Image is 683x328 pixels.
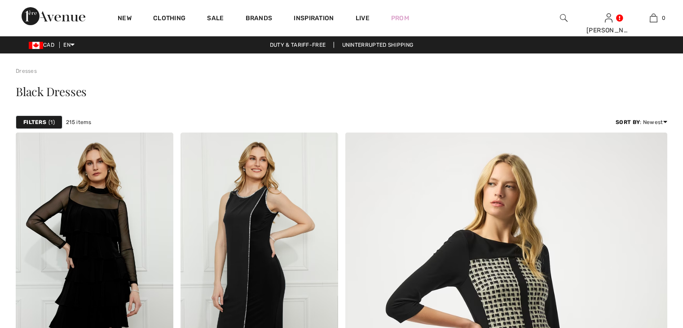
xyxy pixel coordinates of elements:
[631,13,675,23] a: 0
[16,84,87,99] span: Black Dresses
[356,13,370,23] a: Live
[616,119,640,125] strong: Sort By
[66,118,92,126] span: 215 items
[586,26,630,35] div: [PERSON_NAME]
[650,13,657,23] img: My Bag
[48,118,55,126] span: 1
[560,13,568,23] img: search the website
[16,68,37,74] a: Dresses
[605,13,612,22] a: Sign In
[118,14,132,24] a: New
[616,118,667,126] div: : Newest
[63,42,75,48] span: EN
[153,14,185,24] a: Clothing
[626,261,674,283] iframe: Opens a widget where you can chat to one of our agents
[391,13,409,23] a: Prom
[22,7,85,25] img: 1ère Avenue
[246,14,273,24] a: Brands
[605,13,612,23] img: My Info
[29,42,43,49] img: Canadian Dollar
[23,118,46,126] strong: Filters
[294,14,334,24] span: Inspiration
[662,14,665,22] span: 0
[207,14,224,24] a: Sale
[29,42,58,48] span: CAD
